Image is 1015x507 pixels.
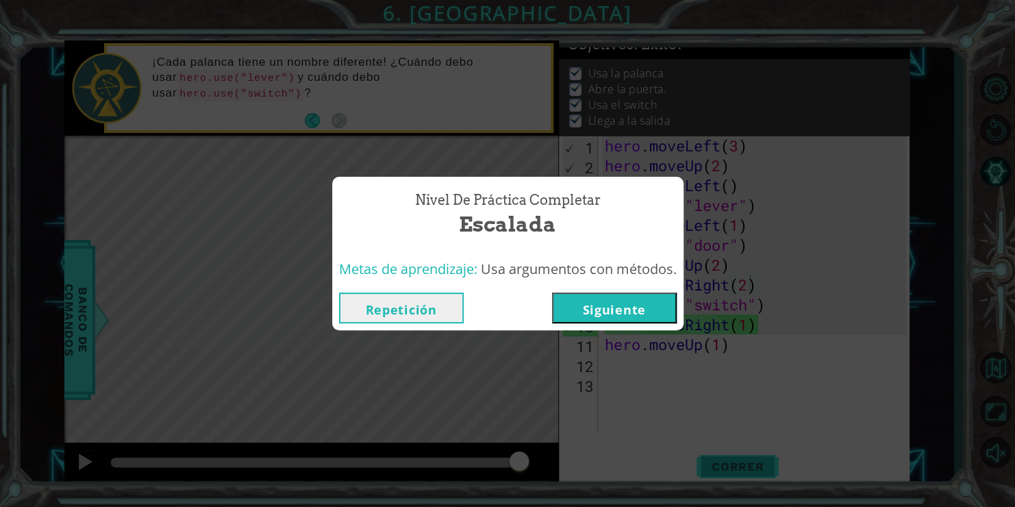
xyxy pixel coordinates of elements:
span: Metas de aprendizaje: [339,260,477,278]
span: Usa argumentos con métodos. [481,260,677,278]
span: Nivel de Práctica Completar [415,190,601,210]
span: Escalada [459,210,556,239]
button: Siguiente [552,293,677,323]
button: Repetición [339,293,464,323]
